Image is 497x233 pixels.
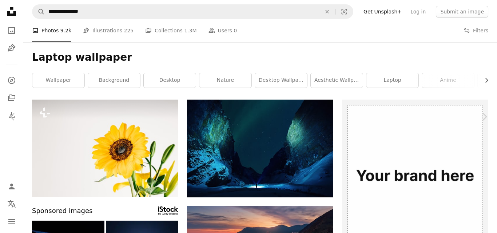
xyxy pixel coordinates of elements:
[208,19,237,42] a: Users 0
[199,73,251,88] a: nature
[422,73,474,88] a: anime
[32,145,178,151] a: a yellow sunflower in a clear vase
[32,100,178,197] img: a yellow sunflower in a clear vase
[184,27,196,35] span: 1.3M
[32,51,488,64] h1: Laptop wallpaper
[4,73,19,88] a: Explore
[464,19,488,42] button: Filters
[187,145,333,152] a: northern lights
[311,73,363,88] a: aesthetic wallpaper
[234,27,237,35] span: 0
[4,41,19,55] a: Illustrations
[406,6,430,17] a: Log in
[32,5,45,19] button: Search Unsplash
[255,73,307,88] a: desktop wallpaper
[145,19,196,42] a: Collections 1.3M
[4,23,19,38] a: Photos
[32,4,353,19] form: Find visuals sitewide
[472,82,497,152] a: Next
[359,6,406,17] a: Get Unsplash+
[480,73,488,88] button: scroll list to the right
[83,19,134,42] a: Illustrations 225
[319,5,335,19] button: Clear
[32,73,84,88] a: wallpaper
[88,73,140,88] a: background
[144,73,196,88] a: desktop
[4,197,19,211] button: Language
[335,5,353,19] button: Visual search
[366,73,418,88] a: laptop
[4,214,19,229] button: Menu
[187,100,333,197] img: northern lights
[32,206,92,216] span: Sponsored images
[124,27,134,35] span: 225
[4,179,19,194] a: Log in / Sign up
[436,6,488,17] button: Submit an image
